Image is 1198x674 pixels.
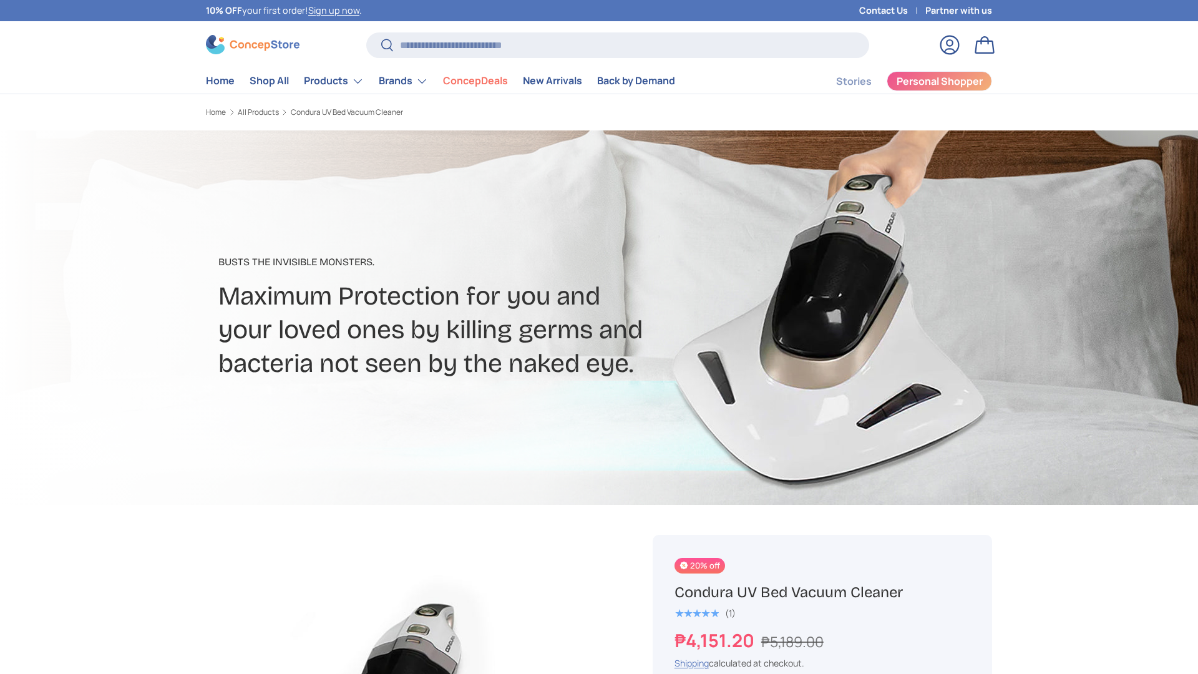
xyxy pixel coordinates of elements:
[206,69,675,94] nav: Primary
[304,69,364,94] a: Products
[206,35,299,54] img: ConcepStore
[674,657,709,669] a: Shipping
[443,69,508,93] a: ConcepDeals
[308,4,359,16] a: Sign up now
[206,4,242,16] strong: 10% OFF
[206,109,226,116] a: Home
[218,255,698,270] p: Busts The Invisible Monsters​.
[291,109,403,116] a: Condura UV Bed Vacuum Cleaner
[761,632,824,652] s: ₱5,189.00
[674,608,719,619] div: 5.0 out of 5.0 stars
[674,607,719,620] span: ★★★★★
[806,69,992,94] nav: Secondary
[674,583,970,602] h1: Condura UV Bed Vacuum Cleaner
[597,69,675,93] a: Back by Demand
[206,4,362,17] p: your first order! .
[206,69,235,93] a: Home
[296,69,371,94] summary: Products
[674,628,757,653] strong: ₱4,151.20
[674,558,725,574] span: 20% off
[674,657,970,670] div: calculated at checkout.
[250,69,289,93] a: Shop All
[674,605,736,619] a: 5.0 out of 5.0 stars (1)
[371,69,436,94] summary: Brands
[523,69,582,93] a: New Arrivals
[887,71,992,91] a: Personal Shopper
[206,107,623,118] nav: Breadcrumbs
[379,69,428,94] a: Brands
[218,280,698,381] h2: Maximum Protection for you and your loved ones by killing germs and bacteria not seen by the nake...
[897,76,983,86] span: Personal Shopper
[925,4,992,17] a: Partner with us
[859,4,925,17] a: Contact Us
[238,109,279,116] a: All Products
[725,608,736,618] div: (1)
[836,69,872,94] a: Stories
